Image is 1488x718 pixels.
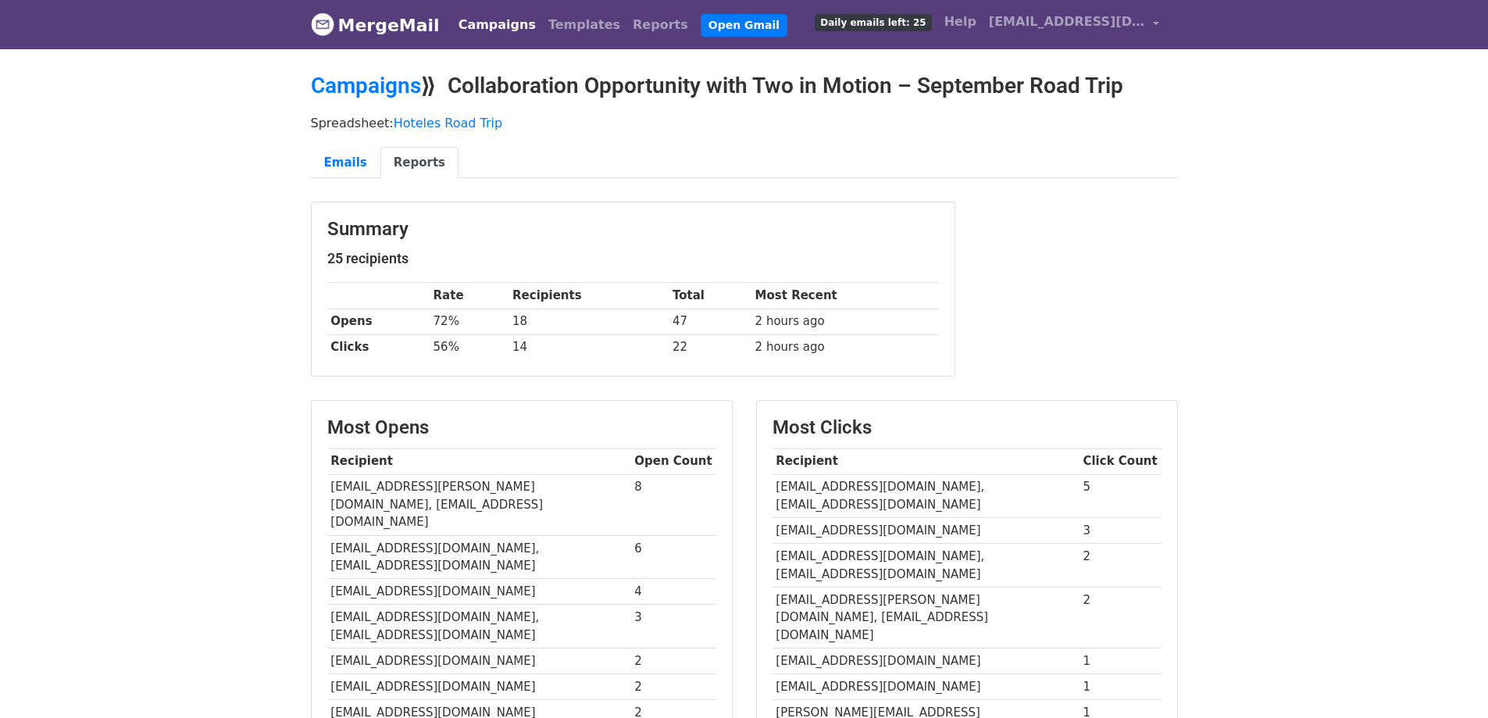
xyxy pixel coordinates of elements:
h3: Summary [327,218,939,241]
td: [EMAIL_ADDRESS][DOMAIN_NAME] [327,674,631,700]
a: Campaigns [452,9,542,41]
th: Rate [430,283,509,309]
a: Reports [380,147,459,179]
td: 22 [669,334,751,360]
td: [EMAIL_ADDRESS][DOMAIN_NAME] [773,674,1079,700]
td: [EMAIL_ADDRESS][PERSON_NAME][DOMAIN_NAME], [EMAIL_ADDRESS][DOMAIN_NAME] [327,474,631,535]
td: 8 [631,474,716,535]
h2: ⟫ Collaboration Opportunity with Two in Motion – September Road Trip [311,73,1178,99]
th: Click Count [1079,448,1161,474]
a: Daily emails left: 25 [808,6,937,38]
th: Open Count [631,448,716,474]
td: 2 [1079,587,1161,648]
h3: Most Clicks [773,416,1161,439]
h3: Most Opens [327,416,716,439]
h5: 25 recipients [327,250,939,267]
td: 3 [631,605,716,648]
td: [EMAIL_ADDRESS][DOMAIN_NAME] [773,648,1079,674]
a: Campaigns [311,73,421,98]
td: 2 [631,674,716,700]
td: 56% [430,334,509,360]
a: Open Gmail [701,14,787,37]
td: 6 [631,535,716,579]
td: [EMAIL_ADDRESS][PERSON_NAME][DOMAIN_NAME], [EMAIL_ADDRESS][DOMAIN_NAME] [773,587,1079,648]
th: Recipient [327,448,631,474]
th: Recipients [508,283,669,309]
span: Daily emails left: 25 [815,14,931,31]
td: 2 [631,648,716,674]
td: [EMAIL_ADDRESS][DOMAIN_NAME], [EMAIL_ADDRESS][DOMAIN_NAME] [773,474,1079,518]
img: MergeMail logo [311,13,334,36]
td: 3 [1079,518,1161,544]
iframe: Chat Widget [1410,643,1488,718]
a: Emails [311,147,380,179]
td: [EMAIL_ADDRESS][DOMAIN_NAME], [EMAIL_ADDRESS][DOMAIN_NAME] [327,535,631,579]
td: 5 [1079,474,1161,518]
a: MergeMail [311,9,440,41]
td: 2 hours ago [751,334,939,360]
td: 72% [430,309,509,334]
a: Hoteles Road Trip [394,116,502,130]
a: Reports [626,9,694,41]
td: 2 [1079,544,1161,588]
th: Total [669,283,751,309]
a: Help [938,6,983,38]
td: [EMAIL_ADDRESS][DOMAIN_NAME] [327,579,631,605]
th: Recipient [773,448,1079,474]
th: Clicks [327,334,430,360]
th: Most Recent [751,283,939,309]
a: Templates [542,9,626,41]
td: [EMAIL_ADDRESS][DOMAIN_NAME], [EMAIL_ADDRESS][DOMAIN_NAME] [327,605,631,648]
td: [EMAIL_ADDRESS][DOMAIN_NAME] [327,648,631,674]
div: Widget de chat [1410,643,1488,718]
td: 1 [1079,648,1161,674]
td: 47 [669,309,751,334]
a: [EMAIL_ADDRESS][DOMAIN_NAME] [983,6,1165,43]
td: 1 [1079,674,1161,700]
td: [EMAIL_ADDRESS][DOMAIN_NAME] [773,518,1079,544]
p: Spreadsheet: [311,115,1178,131]
td: 18 [508,309,669,334]
span: [EMAIL_ADDRESS][DOMAIN_NAME] [989,13,1145,31]
td: 2 hours ago [751,309,939,334]
td: [EMAIL_ADDRESS][DOMAIN_NAME], [EMAIL_ADDRESS][DOMAIN_NAME] [773,544,1079,588]
td: 4 [631,579,716,605]
td: 14 [508,334,669,360]
th: Opens [327,309,430,334]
